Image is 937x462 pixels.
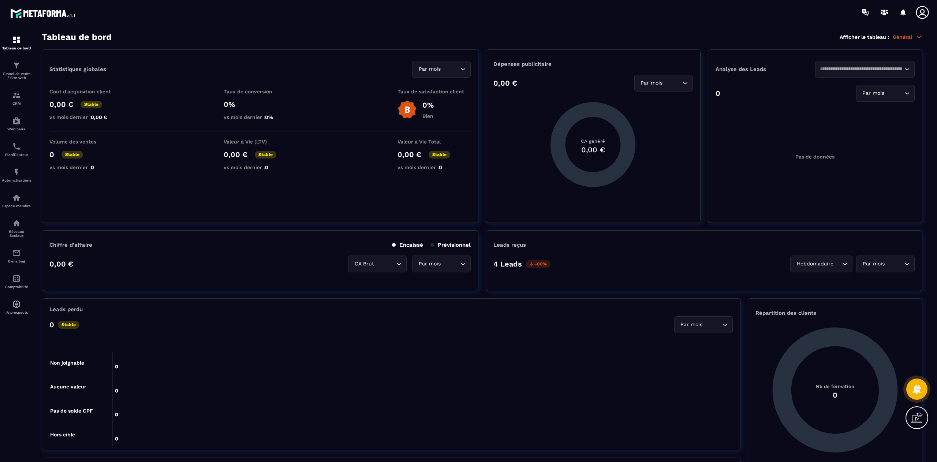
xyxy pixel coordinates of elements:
[679,321,704,329] span: Par mois
[353,260,376,268] span: CA Brut
[2,72,31,80] p: Tunnel de vente / Site web
[224,100,297,109] p: 0%
[49,89,123,94] p: Coût d'acquisition client
[12,168,21,176] img: automations
[716,89,720,98] p: 0
[50,384,86,390] tspan: Aucune valeur
[224,150,247,159] p: 0,00 €
[417,260,442,268] span: Par mois
[376,260,395,268] input: Search for option
[430,242,471,248] p: Prévisionnel
[12,274,21,283] img: accountant
[49,242,92,248] p: Chiffre d’affaire
[2,137,31,162] a: schedulerschedulerPlanificateur
[493,242,526,248] p: Leads reçus
[2,127,31,131] p: Webinaire
[2,243,31,269] a: emailemailE-mailing
[422,113,434,119] p: Bien
[224,89,297,94] p: Taux de conversion
[224,139,297,145] p: Valeur à Vie (LTV)
[12,193,21,202] img: automations
[10,7,76,20] img: logo
[49,150,54,159] p: 0
[50,432,75,437] tspan: Hors cible
[634,75,693,92] div: Search for option
[886,89,903,97] input: Search for option
[265,114,273,120] span: 0%
[265,164,268,170] span: 0
[397,89,471,94] p: Taux de satisfaction client
[790,256,852,272] div: Search for option
[49,100,73,109] p: 0,00 €
[704,321,721,329] input: Search for option
[2,178,31,182] p: Automatisations
[2,101,31,105] p: CRM
[50,360,84,366] tspan: Non joignable
[526,260,550,268] p: -80%
[392,242,423,248] p: Encaissé
[840,34,889,40] p: Afficher le tableau :
[2,46,31,50] p: Tableau de bord
[2,213,31,243] a: social-networksocial-networkRéseaux Sociaux
[61,151,83,159] p: Stable
[861,89,886,97] span: Par mois
[893,34,922,40] p: Général
[12,116,21,125] img: automations
[2,162,31,188] a: automationsautomationsAutomatisations
[50,408,93,414] tspan: Pas de solde CPF
[12,300,21,309] img: automations
[397,164,471,170] p: vs mois dernier :
[12,219,21,228] img: social-network
[856,256,915,272] div: Search for option
[674,316,733,333] div: Search for option
[755,310,915,316] p: Répartition des clients
[2,310,31,314] p: IA prospects
[49,139,123,145] p: Volume des ventes
[2,153,31,157] p: Planificateur
[2,269,31,294] a: accountantaccountantComptabilité
[493,79,517,87] p: 0,00 €
[42,32,112,42] h3: Tableau de bord
[49,306,83,313] p: Leads perdu
[12,91,21,100] img: formation
[2,85,31,111] a: formationformationCRM
[12,142,21,151] img: scheduler
[255,151,276,159] p: Stable
[49,260,73,268] p: 0,00 €
[442,260,459,268] input: Search for option
[412,256,471,272] div: Search for option
[664,79,681,87] input: Search for option
[442,65,459,73] input: Search for option
[429,151,450,159] p: Stable
[820,65,903,73] input: Search for option
[493,61,693,67] p: Dépenses publicitaire
[886,260,903,268] input: Search for option
[81,101,102,108] p: Stable
[224,114,297,120] p: vs mois dernier :
[412,61,471,78] div: Search for option
[835,260,840,268] input: Search for option
[12,249,21,257] img: email
[417,65,442,73] span: Par mois
[49,66,106,72] p: Statistiques globales
[2,204,31,208] p: Espace membre
[397,100,417,119] img: b-badge-o.b3b20ee6.svg
[397,150,421,159] p: 0,00 €
[224,164,297,170] p: vs mois dernier :
[348,256,407,272] div: Search for option
[422,101,434,109] p: 0%
[2,230,31,238] p: Réseaux Sociaux
[91,164,94,170] span: 0
[639,79,664,87] span: Par mois
[49,320,54,329] p: 0
[795,260,835,268] span: Hebdomadaire
[716,66,815,72] p: Analyse des Leads
[2,285,31,289] p: Comptabilité
[493,260,522,268] p: 4 Leads
[12,61,21,70] img: formation
[12,36,21,44] img: formation
[2,188,31,213] a: automationsautomationsEspace membre
[2,259,31,263] p: E-mailing
[2,111,31,137] a: automationsautomationsWebinaire
[397,139,471,145] p: Valeur à Vie Total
